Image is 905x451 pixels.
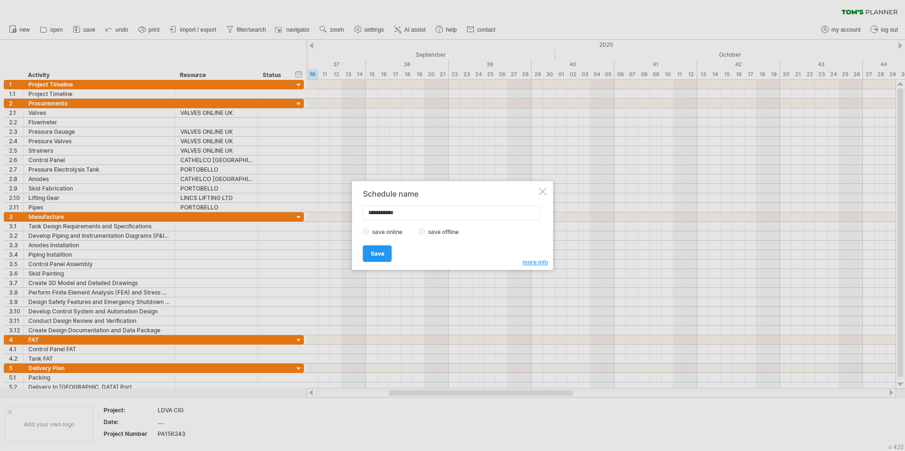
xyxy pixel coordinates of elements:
[363,190,537,198] div: Schedule name
[370,228,410,235] label: save online
[523,259,548,266] span: more info
[363,245,392,262] a: Save
[371,250,384,257] span: Save
[426,228,467,235] label: save offline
